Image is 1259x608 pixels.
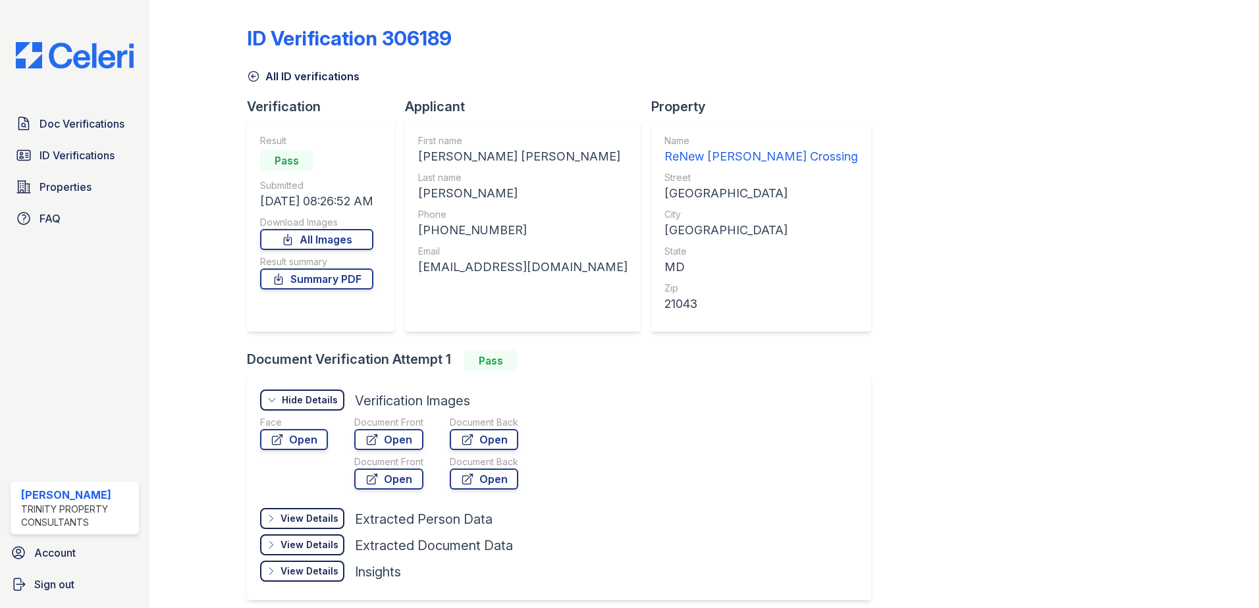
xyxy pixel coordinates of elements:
div: Street [664,171,858,184]
div: Extracted Document Data [355,536,513,555]
a: Sign out [5,571,144,597]
div: City [664,208,858,221]
div: Phone [418,208,628,221]
div: [EMAIL_ADDRESS][DOMAIN_NAME] [418,258,628,276]
div: ReNew [PERSON_NAME] Crossing [664,147,858,166]
div: [PHONE_NUMBER] [418,221,628,240]
div: Insights [355,563,401,581]
span: Properties [40,179,92,195]
div: Hide Details [282,393,338,407]
div: Download Images [260,216,373,229]
a: Open [354,469,423,490]
div: Verification Images [355,392,470,410]
div: Trinity Property Consultants [21,503,134,529]
div: MD [664,258,858,276]
div: Document Front [354,416,423,429]
iframe: chat widget [1204,555,1246,595]
div: Property [651,97,882,116]
a: Open [260,429,328,450]
span: Sign out [34,576,74,592]
div: View Details [281,538,338,551]
div: View Details [281,512,338,525]
div: Zip [664,282,858,295]
div: ID Verification 306189 [247,26,452,50]
span: Doc Verifications [40,116,124,132]
a: Doc Verifications [11,111,139,137]
a: FAQ [11,205,139,232]
span: ID Verifications [40,147,115,163]
div: Pass [260,150,313,171]
div: First name [418,134,628,147]
a: Open [450,469,518,490]
div: State [664,245,858,258]
div: Submitted [260,179,373,192]
div: Result [260,134,373,147]
div: [GEOGRAPHIC_DATA] [664,184,858,203]
a: ID Verifications [11,142,139,168]
span: Account [34,545,76,561]
div: View Details [281,565,338,578]
div: [GEOGRAPHIC_DATA] [664,221,858,240]
div: Last name [418,171,628,184]
a: All Images [260,229,373,250]
a: Summary PDF [260,268,373,290]
div: [DATE] 08:26:52 AM [260,192,373,211]
img: CE_Logo_Blue-a8612792a0a2168367f1c8372b55b34899dd931a85d93a1a3d3e32e68fde9ad4.png [5,42,144,68]
a: Account [5,540,144,566]
div: Email [418,245,628,258]
div: Document Back [450,416,518,429]
div: Result summary [260,255,373,268]
a: All ID verifications [247,68,360,84]
div: [PERSON_NAME] [21,487,134,503]
div: Face [260,416,328,429]
div: Verification [247,97,405,116]
div: Pass [464,350,517,371]
a: Name ReNew [PERSON_NAME] Crossing [664,134,858,166]
div: Document Front [354,455,423,469]
span: FAQ [40,211,61,226]
div: [PERSON_NAME] [PERSON_NAME] [418,147,628,166]
div: Document Verification Attempt 1 [247,350,882,371]
div: Extracted Person Data [355,510,493,528]
div: 21043 [664,295,858,313]
div: Document Back [450,455,518,469]
div: Applicant [405,97,651,116]
a: Open [450,429,518,450]
a: Properties [11,174,139,200]
a: Open [354,429,423,450]
div: Name [664,134,858,147]
div: [PERSON_NAME] [418,184,628,203]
